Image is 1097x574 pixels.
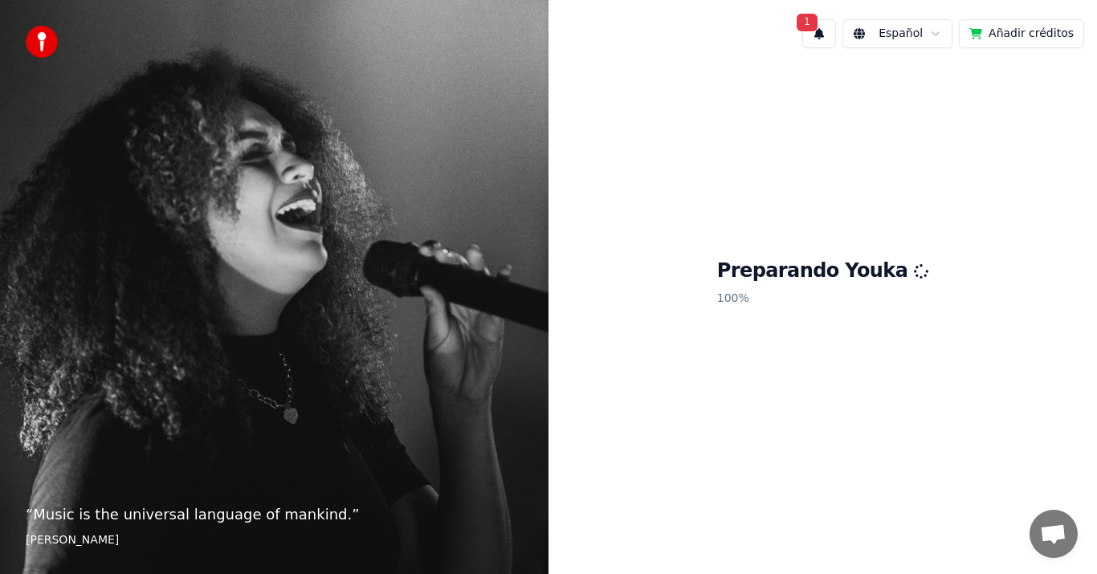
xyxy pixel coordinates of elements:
h1: Preparando Youka [717,259,929,284]
span: 1 [797,14,818,31]
div: Chat abierto [1030,510,1078,558]
p: “ Music is the universal language of mankind. ” [26,503,523,526]
button: 1 [802,19,836,48]
footer: [PERSON_NAME] [26,532,523,548]
img: youka [26,26,58,58]
button: Añadir créditos [959,19,1084,48]
p: 100 % [717,284,929,313]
